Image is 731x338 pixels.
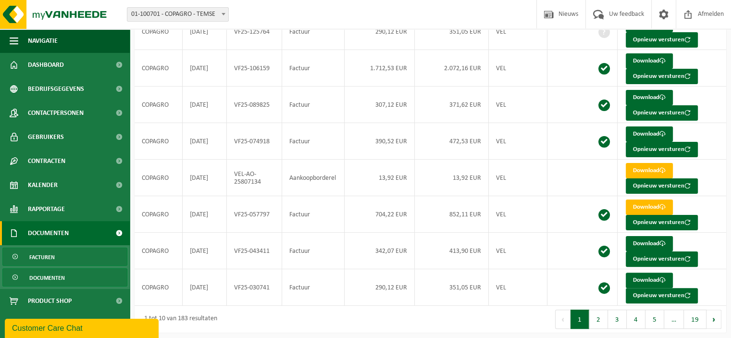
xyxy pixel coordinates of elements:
[489,233,547,269] td: VEL
[489,160,547,196] td: VEL
[626,163,673,178] a: Download
[29,248,55,266] span: Facturen
[139,311,217,328] div: 1 tot 10 van 183 resultaten
[28,53,64,77] span: Dashboard
[227,269,283,306] td: VF25-030741
[2,268,127,287] a: Documenten
[282,269,344,306] td: Factuur
[415,269,489,306] td: 351,05 EUR
[706,310,721,329] button: Next
[626,215,698,230] button: Opnieuw versturen
[627,310,645,329] button: 4
[135,13,183,50] td: COPAGRO
[608,310,627,329] button: 3
[135,269,183,306] td: COPAGRO
[282,13,344,50] td: Factuur
[227,160,283,196] td: VEL-AO-25807134
[489,123,547,160] td: VEL
[626,126,673,142] a: Download
[415,50,489,87] td: 2.072,16 EUR
[626,236,673,251] a: Download
[183,87,227,123] td: [DATE]
[345,13,415,50] td: 290,12 EUR
[415,196,489,233] td: 852,11 EUR
[570,310,589,329] button: 1
[345,87,415,123] td: 307,12 EUR
[345,50,415,87] td: 1.712,53 EUR
[135,233,183,269] td: COPAGRO
[282,50,344,87] td: Factuur
[28,149,65,173] span: Contracten
[626,105,698,121] button: Opnieuw versturen
[5,317,161,338] iframe: chat widget
[135,160,183,196] td: COPAGRO
[28,173,58,197] span: Kalender
[28,313,106,337] span: Acceptatievoorwaarden
[183,13,227,50] td: [DATE]
[28,289,72,313] span: Product Shop
[282,87,344,123] td: Factuur
[489,13,547,50] td: VEL
[183,196,227,233] td: [DATE]
[684,310,706,329] button: 19
[135,123,183,160] td: COPAGRO
[28,221,69,245] span: Documenten
[282,123,344,160] td: Factuur
[28,125,64,149] span: Gebruikers
[626,32,698,48] button: Opnieuw versturen
[282,233,344,269] td: Factuur
[489,196,547,233] td: VEL
[28,197,65,221] span: Rapportage
[135,50,183,87] td: COPAGRO
[183,123,227,160] td: [DATE]
[489,269,547,306] td: VEL
[227,233,283,269] td: VF25-043411
[555,310,570,329] button: Previous
[626,288,698,303] button: Opnieuw versturen
[626,142,698,157] button: Opnieuw versturen
[227,13,283,50] td: VF25-125764
[29,269,65,287] span: Documenten
[28,77,84,101] span: Bedrijfsgegevens
[626,200,673,215] a: Download
[626,273,673,288] a: Download
[135,196,183,233] td: COPAGRO
[415,160,489,196] td: 13,92 EUR
[415,123,489,160] td: 472,53 EUR
[415,233,489,269] td: 413,90 EUR
[282,196,344,233] td: Factuur
[415,13,489,50] td: 351,05 EUR
[2,248,127,266] a: Facturen
[183,269,227,306] td: [DATE]
[345,269,415,306] td: 290,12 EUR
[127,8,228,21] span: 01-100701 - COPAGRO - TEMSE
[589,310,608,329] button: 2
[626,69,698,84] button: Opnieuw versturen
[664,310,684,329] span: …
[626,251,698,267] button: Opnieuw versturen
[183,233,227,269] td: [DATE]
[345,196,415,233] td: 704,22 EUR
[415,87,489,123] td: 371,62 EUR
[127,7,229,22] span: 01-100701 - COPAGRO - TEMSE
[183,160,227,196] td: [DATE]
[282,160,344,196] td: Aankoopborderel
[227,50,283,87] td: VF25-106159
[626,178,698,194] button: Opnieuw versturen
[135,87,183,123] td: COPAGRO
[645,310,664,329] button: 5
[227,87,283,123] td: VF25-089825
[28,29,58,53] span: Navigatie
[626,90,673,105] a: Download
[345,123,415,160] td: 390,52 EUR
[626,53,673,69] a: Download
[345,160,415,196] td: 13,92 EUR
[489,50,547,87] td: VEL
[489,87,547,123] td: VEL
[345,233,415,269] td: 342,07 EUR
[227,196,283,233] td: VF25-057797
[183,50,227,87] td: [DATE]
[28,101,84,125] span: Contactpersonen
[227,123,283,160] td: VF25-074918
